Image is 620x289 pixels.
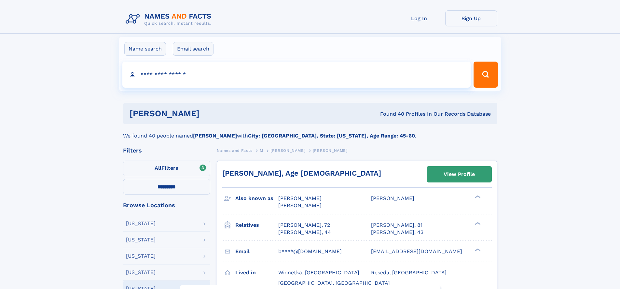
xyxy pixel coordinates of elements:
[278,195,322,201] span: [PERSON_NAME]
[123,148,210,153] div: Filters
[278,269,359,276] span: Winnetka, [GEOGRAPHIC_DATA]
[371,222,422,229] a: [PERSON_NAME], 81
[444,167,475,182] div: View Profile
[122,62,471,88] input: search input
[270,146,305,154] a: [PERSON_NAME]
[123,161,210,176] label: Filters
[371,269,447,276] span: Reseda, [GEOGRAPHIC_DATA]
[270,148,305,153] span: [PERSON_NAME]
[124,42,166,56] label: Name search
[278,280,390,286] span: [GEOGRAPHIC_DATA], [GEOGRAPHIC_DATA]
[173,42,214,56] label: Email search
[126,221,156,226] div: [US_STATE]
[278,202,322,209] span: [PERSON_NAME]
[278,222,330,229] a: [PERSON_NAME], 72
[235,267,278,278] h3: Lived in
[474,62,498,88] button: Search Button
[123,202,210,208] div: Browse Locations
[193,133,237,139] b: [PERSON_NAME]
[126,270,156,275] div: [US_STATE]
[371,248,462,254] span: [EMAIL_ADDRESS][DOMAIN_NAME]
[290,110,491,118] div: Found 40 Profiles In Our Records Database
[235,193,278,204] h3: Also known as
[473,221,481,225] div: ❯
[393,10,445,26] a: Log In
[126,237,156,242] div: [US_STATE]
[235,220,278,231] h3: Relatives
[123,124,497,140] div: We found 40 people named with .
[235,246,278,257] h3: Email
[130,109,290,118] h1: [PERSON_NAME]
[248,133,415,139] b: City: [GEOGRAPHIC_DATA], State: [US_STATE], Age Range: 45-60
[260,148,263,153] span: M
[445,10,497,26] a: Sign Up
[217,146,253,154] a: Names and Facts
[123,10,217,28] img: Logo Names and Facts
[222,169,381,177] a: [PERSON_NAME], Age [DEMOGRAPHIC_DATA]
[126,253,156,259] div: [US_STATE]
[371,229,423,236] a: [PERSON_NAME], 43
[427,166,491,182] a: View Profile
[371,195,414,201] span: [PERSON_NAME]
[473,195,481,199] div: ❯
[155,165,161,171] span: All
[260,146,263,154] a: M
[473,248,481,252] div: ❯
[278,229,331,236] a: [PERSON_NAME], 44
[313,148,348,153] span: [PERSON_NAME]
